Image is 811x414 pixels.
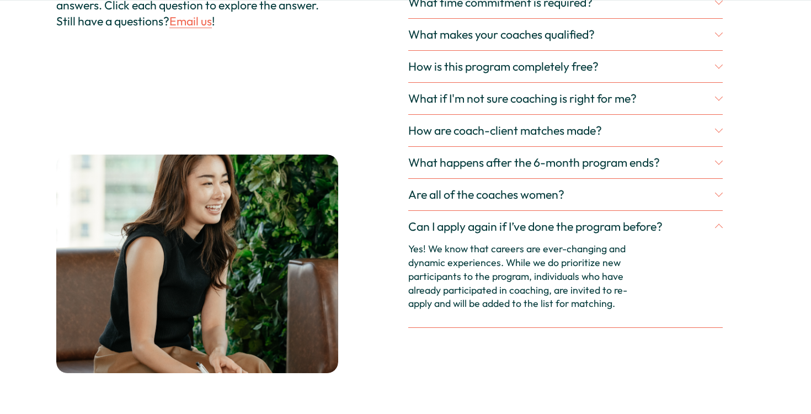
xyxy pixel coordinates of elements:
[169,14,212,29] a: Email us
[408,91,714,106] span: What if I'm not sure coaching is right for me?
[408,211,722,242] button: Can I apply again if I’ve done the program before?
[408,83,722,114] button: What if I'm not sure coaching is right for me?
[408,27,714,42] span: What makes your coaches qualified?
[408,51,722,82] button: How is this program completely free?
[408,187,714,202] span: Are all of the coaches women?
[408,147,722,178] button: What happens after the 6-month program ends?
[408,242,628,311] p: Yes! We know that careers are ever-changing and dynamic experiences. While we do prioritize new p...
[408,59,714,74] span: How is this program completely free?
[408,155,714,170] span: What happens after the 6-month program ends?
[408,115,722,146] button: How are coach-client matches made?
[408,19,722,50] button: What makes your coaches qualified?
[408,123,714,138] span: How are coach-client matches made?
[408,179,722,210] button: Are all of the coaches women?
[408,219,714,234] span: Can I apply again if I’ve done the program before?
[408,242,722,327] div: Can I apply again if I’ve done the program before?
